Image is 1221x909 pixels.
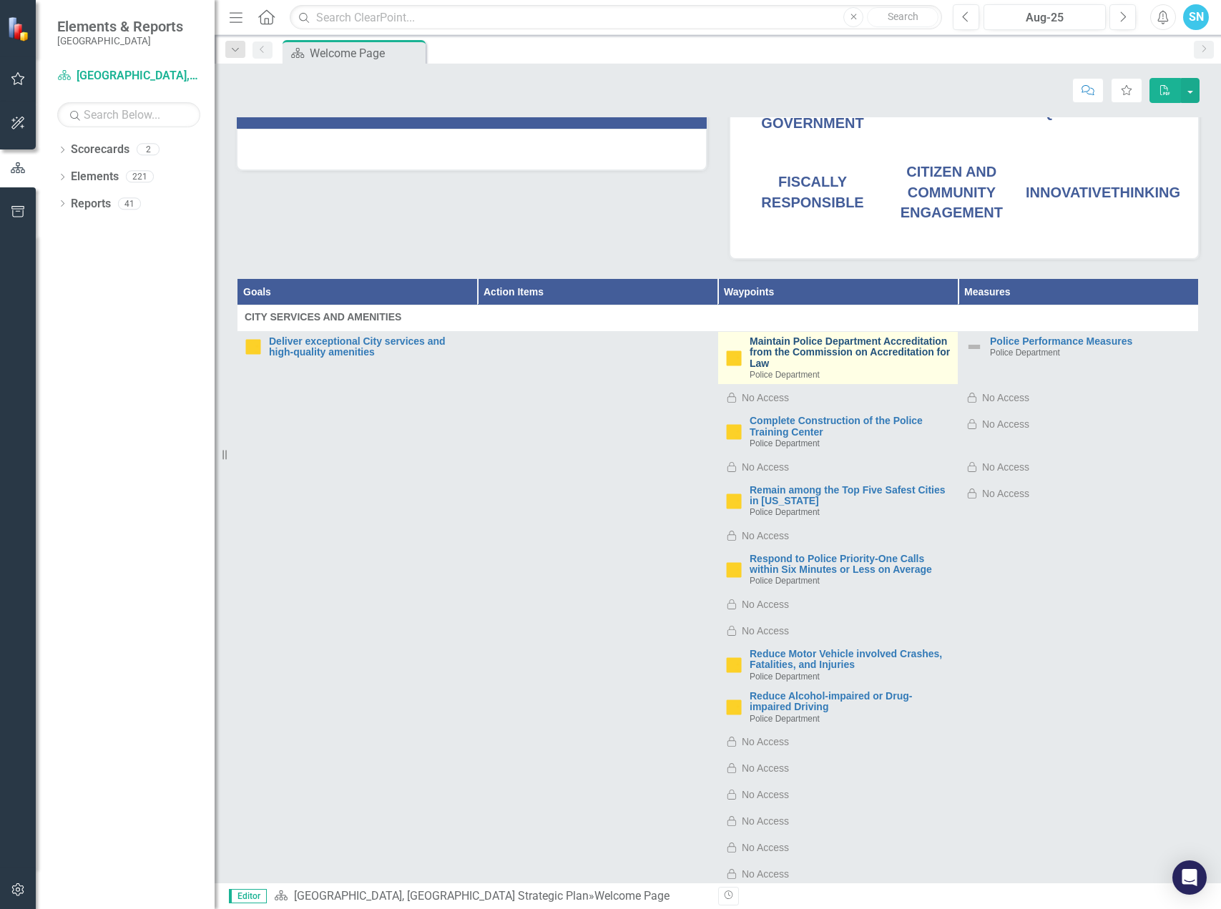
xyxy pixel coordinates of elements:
td: Double-Click to Edit Right Click for Context Menu [718,331,958,385]
span: INTEGRITY AND TRANSPARENT GOVERNMENT [757,74,868,130]
img: In Progress or Needs Work [725,493,742,510]
a: Reports [71,196,111,212]
span: CITIZEN AND COMMUNITY [906,164,996,200]
img: In Progress or Needs Work [245,338,262,355]
td: Double-Click to Edit Right Click for Context Menu [958,331,1199,385]
a: Reduce Alcohol-impaired or Drug-impaired Driving [750,691,951,713]
div: No Access [742,460,789,474]
img: In Progress or Needs Work [725,657,742,674]
a: Maintain Police Department Accreditation from the Commission on Accreditation for Law [750,336,951,369]
a: Remain among the Top Five Safest Cities in [US_STATE] [750,485,951,507]
a: Police Performance Measures [990,336,1191,347]
a: Reduce Motor Vehicle involved Crashes, Fatalities, and Injuries [750,649,951,671]
div: 41 [118,197,141,210]
td: Double-Click to Edit Right Click for Context Menu [718,411,958,453]
span: Police Department [750,438,820,448]
span: Police Department [750,370,820,380]
td: Double-Click to Edit Right Click for Context Menu [718,480,958,522]
div: 221 [126,171,154,183]
span: Police Department [750,576,820,586]
div: No Access [742,814,789,828]
span: Search [888,11,918,22]
td: Double-Click to Edit Right Click for Context Menu [718,644,958,686]
div: No Access [742,761,789,775]
td: Double-Click to Edit Right Click for Context Menu [718,549,958,591]
input: Search ClearPoint... [290,5,942,30]
img: In Progress or Needs Work [725,350,742,367]
div: No Access [742,624,789,638]
button: SN [1183,4,1209,30]
a: Deliver exceptional City services and high-quality amenities [269,336,470,358]
span: Editor [229,889,267,903]
a: Respond to Police Priority-One Calls within Six Minutes or Less on Average [750,554,951,576]
span: THINKING [1111,185,1180,200]
span: Police Department [750,507,820,517]
div: No Access [982,390,1029,405]
div: No Access [742,787,789,802]
div: No Access [982,417,1029,431]
div: Open Intercom Messenger [1172,860,1207,895]
span: CITY SERVICES AND AMENITIES [245,310,1191,324]
td: Double-Click to Edit Right Click for Context Menu [718,687,958,729]
span: ENGAGEMENT [901,205,1003,220]
img: ClearPoint Strategy [7,16,32,41]
div: 2 [137,144,160,156]
span: INNOVATIVE [1026,185,1180,200]
input: Search Below... [57,102,200,127]
button: Aug-25 [984,4,1106,30]
img: In Progress or Needs Work [725,699,742,716]
a: Scorecards [71,142,129,158]
a: Complete Construction of the Police Training Center [750,416,951,438]
div: No Access [742,867,789,881]
div: No Access [742,529,789,543]
div: Aug-25 [989,9,1101,26]
div: Welcome Page [310,44,422,62]
div: Welcome Page [594,889,670,903]
button: Search [867,7,938,27]
img: In Progress or Needs Work [725,561,742,579]
span: Elements & Reports [57,18,183,35]
div: No Access [742,840,789,855]
small: [GEOGRAPHIC_DATA] [57,35,183,46]
div: No Access [982,486,1029,501]
span: Police Department [990,348,1060,358]
span: Police Department [750,672,820,682]
div: No Access [742,734,789,749]
div: No Access [742,597,789,611]
a: [GEOGRAPHIC_DATA], [GEOGRAPHIC_DATA] Strategic Plan [57,68,200,84]
td: Double-Click to Edit [237,305,1199,331]
img: Not Defined [966,338,983,355]
span: Police Department [750,714,820,724]
div: No Access [742,390,789,405]
a: [GEOGRAPHIC_DATA], [GEOGRAPHIC_DATA] Strategic Plan [294,889,589,903]
span: FISCALLY RESPONSIBLE [761,174,863,210]
div: » [274,888,707,905]
a: Elements [71,169,119,185]
img: In Progress or Needs Work [725,423,742,441]
div: No Access [982,460,1029,474]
